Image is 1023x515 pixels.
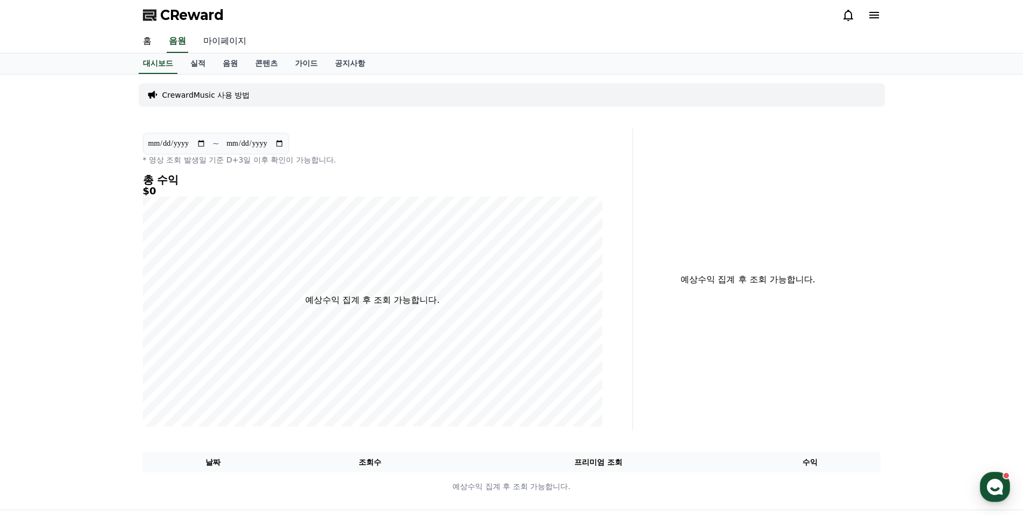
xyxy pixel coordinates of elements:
[3,342,71,369] a: 홈
[286,53,326,74] a: 가이드
[167,30,188,53] a: 음원
[305,294,440,307] p: 예상수익 집계 후 조회 가능합니다.
[457,452,740,472] th: 프리미엄 조회
[143,6,224,24] a: CReward
[326,53,374,74] a: 공지사항
[99,359,112,368] span: 대화
[143,452,284,472] th: 날짜
[195,30,255,53] a: 마이페이지
[167,358,180,367] span: 설정
[143,174,602,186] h4: 총 수익
[740,452,881,472] th: 수익
[283,452,456,472] th: 조회수
[642,273,855,286] p: 예상수익 집계 후 조회 가능합니다.
[139,342,207,369] a: 설정
[143,154,602,165] p: * 영상 조회 발생일 기준 D+3일 이후 확인이 가능합니다.
[34,358,40,367] span: 홈
[143,186,602,196] h5: $0
[214,53,246,74] a: 음원
[212,137,219,150] p: ~
[160,6,224,24] span: CReward
[143,481,880,492] p: 예상수익 집계 후 조회 가능합니다.
[139,53,177,74] a: 대시보드
[134,30,160,53] a: 홈
[246,53,286,74] a: 콘텐츠
[162,90,250,100] a: CrewardMusic 사용 방법
[71,342,139,369] a: 대화
[182,53,214,74] a: 실적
